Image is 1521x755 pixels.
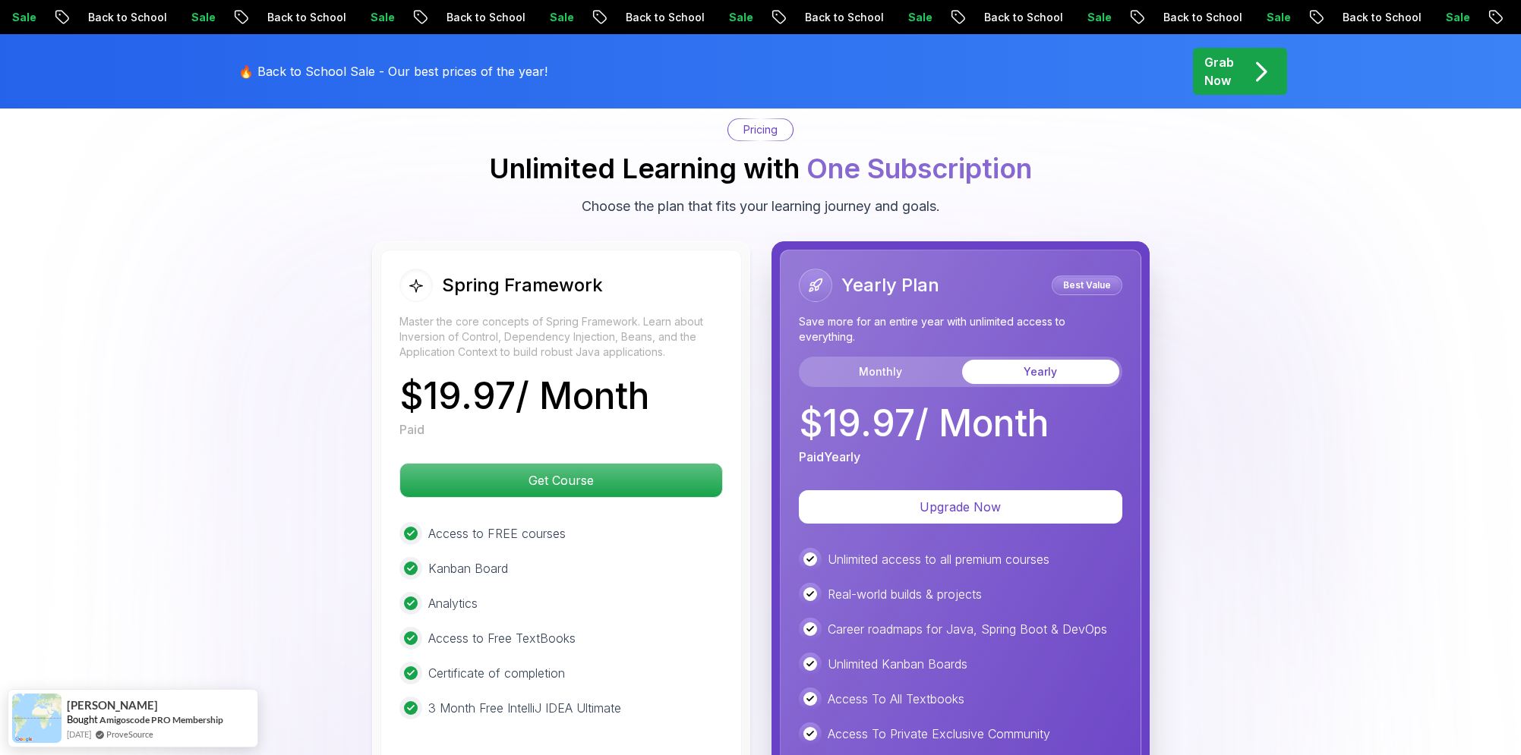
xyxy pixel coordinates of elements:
h2: Yearly Plan [841,273,939,297]
p: Back to School [604,10,708,25]
p: Sale [1425,10,1473,25]
p: Save more for an entire year with unlimited access to everything. [799,314,1122,344]
p: Unlimited Kanban Boards [828,655,967,673]
p: Paid Yearly [799,448,860,466]
p: Best Value [1054,278,1120,293]
h2: Spring Framework [442,273,603,297]
p: Get Course [400,464,722,497]
span: One Subscription [806,152,1032,185]
p: 3 Month Free IntelliJ IDEA Ultimate [428,699,621,717]
p: Access to FREE courses [428,524,566,543]
p: Back to School [1321,10,1425,25]
p: $ 19.97 / Month [799,405,1049,442]
p: Back to School [1142,10,1245,25]
p: Analytics [428,594,478,612]
button: Upgrade Now [799,490,1122,524]
p: Access To Private Exclusive Community [828,725,1050,743]
p: Sale [349,10,398,25]
a: Amigoscode PRO Membership [99,713,223,726]
p: Grab Now [1204,53,1234,90]
h2: Unlimited Learning with [489,153,1032,184]
p: Career roadmaps for Java, Spring Boot & DevOps [828,620,1107,638]
p: 🔥 Back to School Sale - Our best prices of the year! [238,62,547,80]
p: Access To All Textbooks [828,690,964,708]
p: Back to School [963,10,1066,25]
button: Monthly [802,360,959,384]
p: Sale [1066,10,1115,25]
p: Back to School [246,10,349,25]
p: Sale [529,10,577,25]
button: Yearly [962,360,1119,384]
span: [DATE] [67,728,91,741]
p: Sale [887,10,936,25]
a: ProveSource [106,728,153,741]
button: Get Course [399,463,723,498]
p: Back to School [67,10,170,25]
p: Unlimited access to all premium courses [828,550,1049,568]
p: Sale [708,10,756,25]
p: Paid [399,420,424,439]
p: Real-world builds & projects [828,585,982,603]
span: Bought [67,713,98,725]
p: Master the core concepts of Spring Framework. Learn about Inversion of Control, Dependency Inject... [399,314,723,360]
p: Certificate of completion [428,664,565,682]
span: [PERSON_NAME] [67,699,158,712]
p: Back to School [425,10,529,25]
p: Kanban Board [428,559,508,577]
p: Choose the plan that fits your learning journey and goals. [582,196,940,217]
p: $ 19.97 / Month [399,378,649,414]
p: Sale [1245,10,1294,25]
p: Pricing [743,122,778,137]
p: Back to School [784,10,887,25]
p: Sale [170,10,219,25]
p: Access to Free TextBooks [428,629,576,647]
a: Upgrade Now [799,499,1122,514]
img: provesource social proof notification image [12,694,62,743]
